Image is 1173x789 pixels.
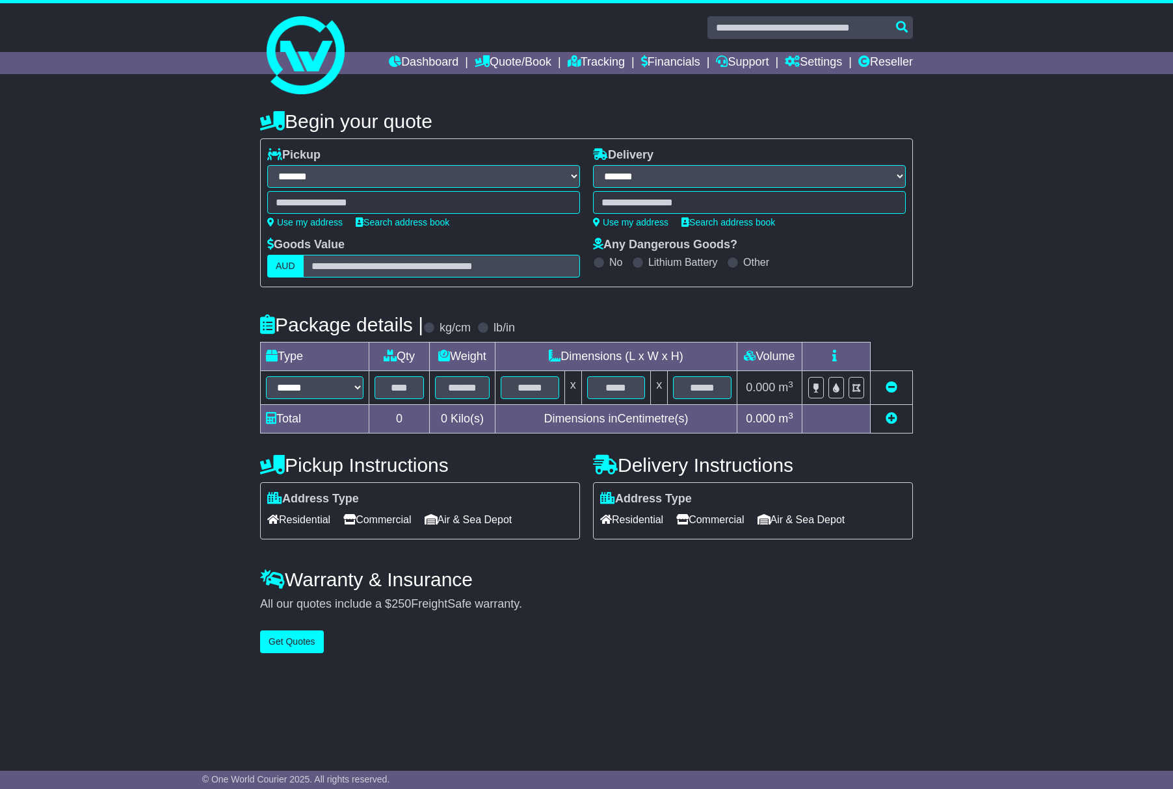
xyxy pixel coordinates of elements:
sup: 3 [788,380,793,389]
span: Air & Sea Depot [758,510,845,530]
a: Search address book [356,217,449,227]
label: Other [743,256,769,268]
span: Commercial [343,510,411,530]
td: Kilo(s) [430,405,495,433]
span: Residential [600,510,663,530]
sup: 3 [788,411,793,420]
label: Delivery [593,148,653,162]
td: Qty [369,343,430,371]
a: Add new item [886,412,897,425]
h4: Package details | [260,314,423,335]
h4: Delivery Instructions [593,454,913,476]
span: © One World Courier 2025. All rights reserved. [202,774,390,784]
a: Reseller [858,52,913,74]
span: 250 [391,597,411,610]
span: 0.000 [746,381,775,394]
button: Get Quotes [260,630,324,653]
a: Remove this item [886,381,897,394]
h4: Warranty & Insurance [260,569,913,590]
label: Lithium Battery [648,256,718,268]
label: kg/cm [440,321,471,335]
td: x [564,371,581,405]
span: Commercial [676,510,744,530]
a: Use my address [593,217,668,227]
label: AUD [267,255,304,278]
td: 0 [369,405,430,433]
td: Dimensions (L x W x H) [495,343,737,371]
span: Air & Sea Depot [425,510,512,530]
a: Support [716,52,769,74]
td: Weight [430,343,495,371]
td: Type [261,343,369,371]
span: 0 [441,412,447,425]
td: Dimensions in Centimetre(s) [495,405,737,433]
div: All our quotes include a $ FreightSafe warranty. [260,597,913,612]
label: Pickup [267,148,321,162]
td: Total [261,405,369,433]
span: m [778,412,793,425]
td: Volume [737,343,802,371]
label: Address Type [600,492,692,506]
h4: Begin your quote [260,110,913,132]
a: Search address book [681,217,775,227]
a: Tracking [568,52,625,74]
span: Residential [267,510,330,530]
span: m [778,381,793,394]
h4: Pickup Instructions [260,454,580,476]
td: x [651,371,668,405]
label: No [609,256,622,268]
a: Use my address [267,217,343,227]
label: lb/in [494,321,515,335]
label: Goods Value [267,238,345,252]
a: Settings [785,52,842,74]
label: Address Type [267,492,359,506]
a: Financials [641,52,700,74]
a: Dashboard [389,52,458,74]
a: Quote/Book [475,52,551,74]
label: Any Dangerous Goods? [593,238,737,252]
span: 0.000 [746,412,775,425]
